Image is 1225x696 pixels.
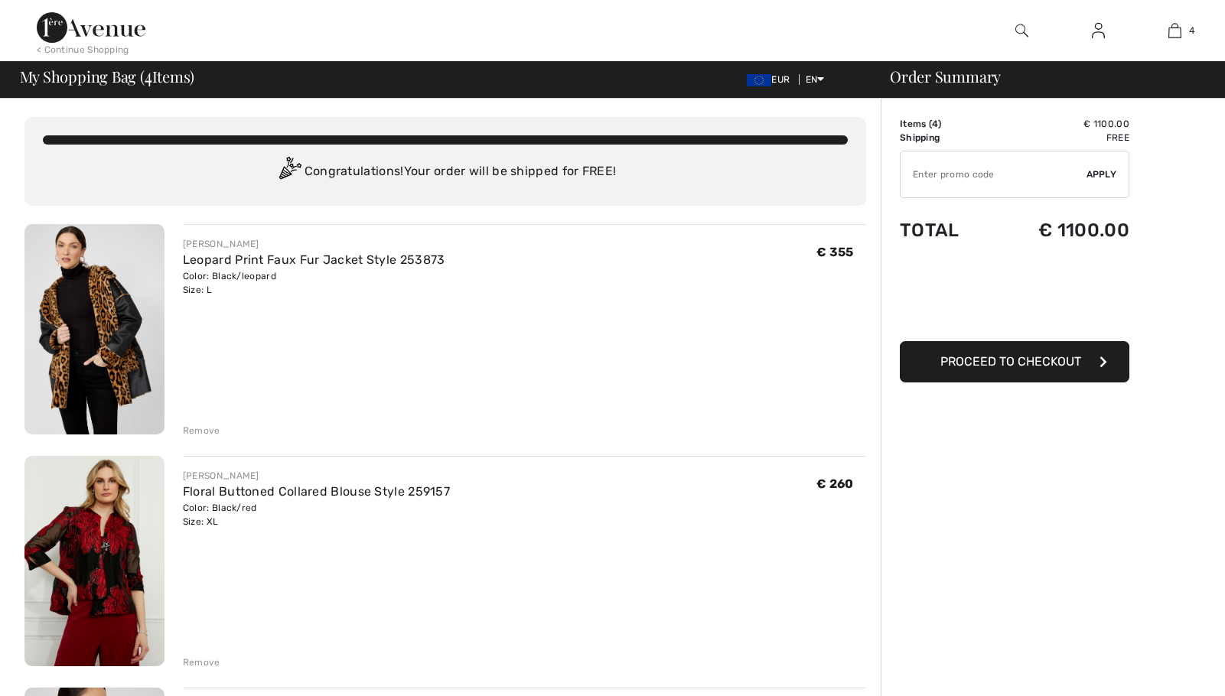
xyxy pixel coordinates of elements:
div: [PERSON_NAME] [183,237,445,251]
span: EN [806,74,825,85]
div: [PERSON_NAME] [183,469,450,483]
span: 4 [145,65,152,85]
td: Items ( ) [900,117,990,131]
a: Leopard Print Faux Fur Jacket Style 253873 [183,252,445,267]
td: € 1100.00 [990,117,1129,131]
img: Congratulation2.svg [274,157,305,187]
td: Free [990,131,1129,145]
iframe: PayPal [900,256,1129,336]
span: Proceed to Checkout [940,354,1081,369]
a: Sign In [1080,21,1117,41]
img: Floral Buttoned Collared Blouse Style 259157 [24,456,165,666]
div: Remove [183,655,220,669]
img: Leopard Print Faux Fur Jacket Style 253873 [24,224,165,434]
img: My Bag [1168,21,1181,40]
div: < Continue Shopping [37,43,129,57]
a: Floral Buttoned Collared Blouse Style 259157 [183,484,450,499]
span: € 355 [816,245,854,259]
div: Color: Black/red Size: XL [183,501,450,529]
img: My Info [1092,21,1105,40]
div: Order Summary [872,69,1216,84]
img: Euro [747,74,771,86]
div: Congratulations! Your order will be shipped for FREE! [43,157,848,187]
button: Proceed to Checkout [900,341,1129,382]
div: Remove [183,424,220,437]
input: Promo code [901,151,1087,197]
span: EUR [747,74,796,85]
span: Apply [1087,167,1117,181]
td: € 1100.00 [990,204,1129,256]
img: search the website [1015,21,1028,40]
span: My Shopping Bag ( Items) [20,69,195,84]
span: 4 [932,119,938,129]
a: 4 [1137,21,1212,40]
span: 4 [1189,24,1194,37]
td: Shipping [900,131,990,145]
img: 1ère Avenue [37,12,145,43]
div: Color: Black/leopard Size: L [183,269,445,297]
td: Total [900,204,990,256]
span: € 260 [816,476,854,491]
